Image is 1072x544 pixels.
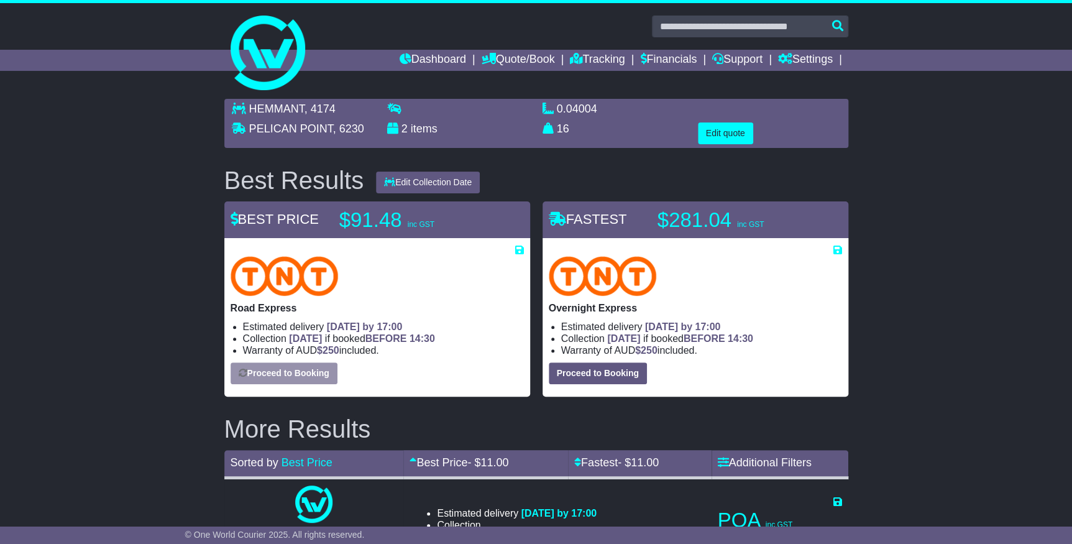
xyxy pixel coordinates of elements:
span: BEFORE [365,333,407,344]
span: [DATE] by 17:00 [521,508,597,519]
img: TNT Domestic: Road Express [231,256,339,296]
span: HEMMANT [249,103,305,115]
span: - $ [467,456,508,469]
span: [DATE] by 17:00 [645,321,721,332]
li: Collection [243,333,524,344]
button: Edit quote [698,122,753,144]
div: Best Results [218,167,370,194]
span: , 4174 [305,103,336,115]
h2: More Results [224,415,848,443]
span: 16 [557,122,569,135]
a: Best Price- $11.00 [410,456,508,469]
span: Sorted by [231,456,278,469]
a: Quote/Book [481,50,554,71]
button: Edit Collection Date [376,172,480,193]
span: $ [317,345,339,356]
a: Fastest- $11.00 [574,456,659,469]
span: © One World Courier 2025. All rights reserved. [185,530,365,540]
a: Additional Filters [718,456,812,469]
span: $ [635,345,657,356]
button: Proceed to Booking [231,362,337,384]
a: Dashboard [400,50,466,71]
span: 14:30 [728,333,753,344]
span: inc GST [408,220,434,229]
p: Road Express [231,302,524,314]
img: TNT Domestic: Overnight Express [549,256,657,296]
button: Proceed to Booking [549,362,647,384]
a: Best Price [282,456,332,469]
span: if booked [289,333,434,344]
span: items [411,122,438,135]
p: Overnight Express [549,302,842,314]
span: [DATE] [607,333,640,344]
li: Collection [561,333,842,344]
li: Warranty of AUD included. [561,344,842,356]
p: $281.04 [657,208,813,233]
img: One World Courier: Same Day Nationwide(quotes take 0.5-1 hour) [295,486,332,523]
li: Estimated delivery [437,507,597,519]
li: Estimated delivery [561,321,842,333]
span: BEFORE [684,333,725,344]
span: 11.00 [480,456,508,469]
a: Support [712,50,763,71]
span: , 6230 [333,122,364,135]
a: Financials [640,50,697,71]
span: 11.00 [631,456,659,469]
span: 250 [323,345,339,356]
span: 2 [401,122,408,135]
span: PELICAN POINT [249,122,333,135]
span: if booked [607,333,753,344]
span: BEST PRICE [231,211,319,227]
span: 250 [641,345,657,356]
li: Estimated delivery [243,321,524,333]
span: [DATE] by 17:00 [327,321,403,332]
span: [DATE] [289,333,322,344]
span: 0.04004 [557,103,597,115]
a: Tracking [570,50,625,71]
span: 14:30 [410,333,435,344]
li: Warranty of AUD included. [243,344,524,356]
span: inc GST [737,220,764,229]
p: $91.48 [339,208,495,233]
p: POA [718,508,842,533]
span: FASTEST [549,211,627,227]
a: Settings [778,50,833,71]
li: Collection [437,519,597,531]
span: inc GST [766,520,792,529]
span: - $ [618,456,659,469]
